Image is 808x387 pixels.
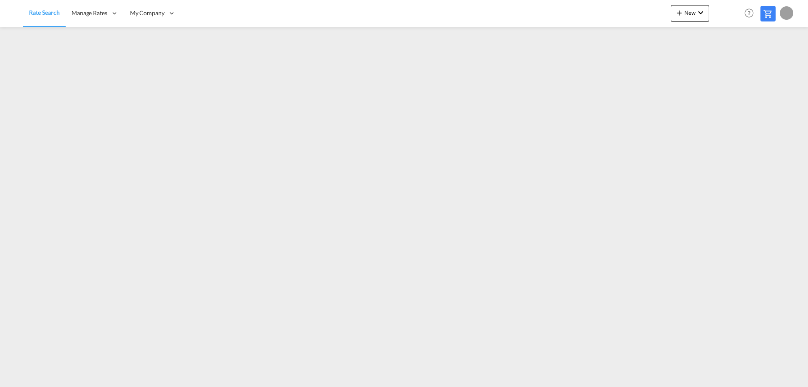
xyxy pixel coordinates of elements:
span: My Company [130,9,165,17]
span: Manage Rates [72,9,107,17]
md-icon: icon-chevron-down [696,8,706,18]
span: Rate Search [29,9,60,16]
span: New [674,9,706,16]
button: icon-plus 400-fgNewicon-chevron-down [671,5,709,22]
div: Help [742,6,760,21]
md-icon: icon-plus 400-fg [674,8,684,18]
span: Help [742,6,756,20]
